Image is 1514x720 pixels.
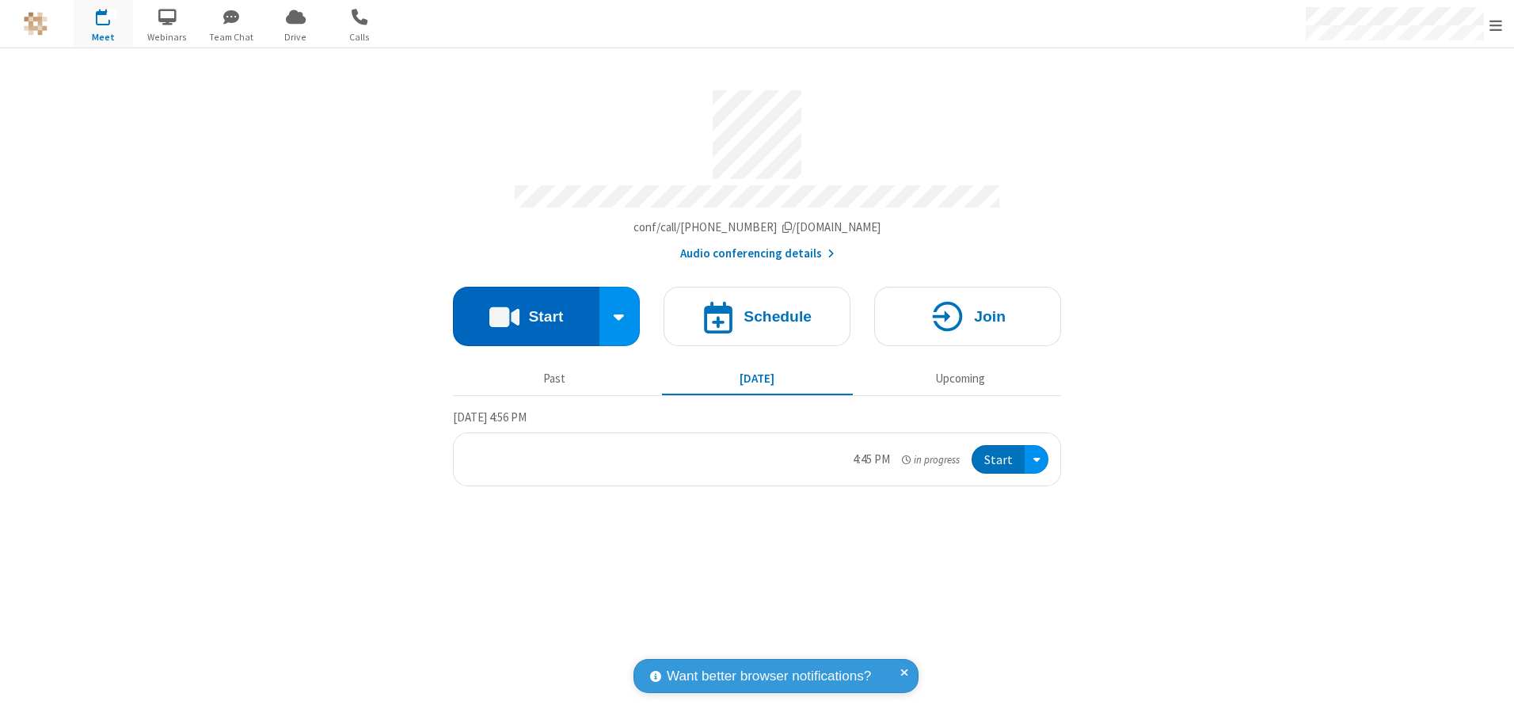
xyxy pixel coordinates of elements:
[202,30,261,44] span: Team Chat
[24,12,48,36] img: QA Selenium DO NOT DELETE OR CHANGE
[453,410,527,425] span: [DATE] 4:56 PM
[453,287,599,346] button: Start
[453,408,1061,487] section: Today's Meetings
[667,666,871,687] span: Want better browser notifications?
[633,219,881,237] button: Copy my meeting room linkCopy my meeting room link
[874,287,1061,346] button: Join
[453,78,1061,263] section: Account details
[1025,445,1048,474] div: Open menu
[662,364,853,394] button: [DATE]
[664,287,850,346] button: Schedule
[138,30,197,44] span: Webinars
[1474,679,1502,709] iframe: Chat
[680,245,835,263] button: Audio conferencing details
[853,451,890,469] div: 4:45 PM
[865,364,1056,394] button: Upcoming
[744,309,812,324] h4: Schedule
[74,30,133,44] span: Meet
[330,30,390,44] span: Calls
[633,219,881,234] span: Copy my meeting room link
[528,309,563,324] h4: Start
[974,309,1006,324] h4: Join
[972,445,1025,474] button: Start
[599,287,641,346] div: Start conference options
[266,30,325,44] span: Drive
[107,9,117,21] div: 1
[902,452,960,467] em: in progress
[459,364,650,394] button: Past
